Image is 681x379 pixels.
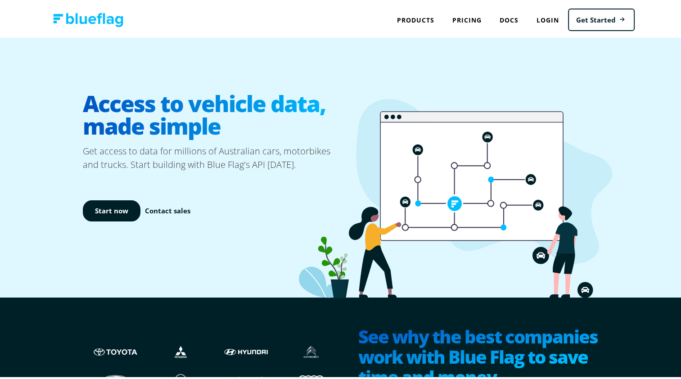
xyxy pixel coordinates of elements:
a: Login to Blue Flag application [528,9,568,27]
img: Citroen logo [288,342,335,359]
p: Get access to data for millions of Australian cars, motorbikes and trucks. Start building with Bl... [83,143,344,170]
a: Start now [83,199,140,220]
a: Get Started [568,7,635,30]
img: Toyota logo [92,342,139,359]
a: Contact sales [145,204,190,214]
img: Hyundai logo [222,342,270,359]
h1: Access to vehicle data, made simple [83,83,344,143]
div: Products [388,9,443,27]
img: Mistubishi logo [157,342,204,359]
a: Pricing [443,9,491,27]
img: Blue Flag logo [53,11,123,25]
a: Docs [491,9,528,27]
